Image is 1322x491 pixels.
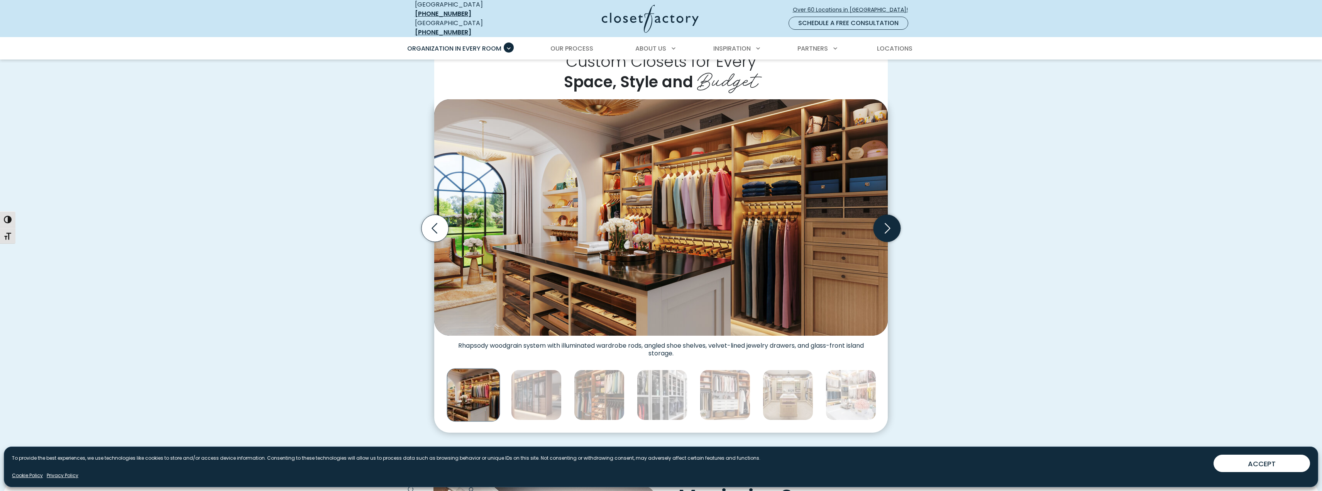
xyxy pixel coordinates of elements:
[700,370,750,420] img: Reach-in closet with Two-tone system with Rustic Cherry structure and White Shaker drawer fronts....
[415,19,527,37] div: [GEOGRAPHIC_DATA]
[407,44,501,53] span: Organization in Every Room
[550,44,593,53] span: Our Process
[713,44,751,53] span: Inspiration
[511,370,562,420] img: Luxury walk-in custom closet contemporary glass-front wardrobe system in Rocky Mountain melamine ...
[12,472,43,479] a: Cookie Policy
[826,370,876,420] img: Custom white melamine system with triple-hang wardrobe rods, gold-tone hanging hardware, and inte...
[566,51,756,72] span: Custom Closets for Every
[1214,455,1310,472] button: ACCEPT
[574,370,625,420] img: Built-in custom closet Rustic Cherry melamine with glass shelving, angled shoe shelves, and tripl...
[415,9,471,18] a: [PHONE_NUMBER]
[792,3,914,17] a: Over 60 Locations in [GEOGRAPHIC_DATA]!
[415,28,471,37] a: [PHONE_NUMBER]
[763,370,813,420] img: Glass-top island, velvet-lined jewelry drawers, and LED wardrobe lighting. Custom cabinetry in Rh...
[402,38,921,59] nav: Primary Menu
[418,212,452,245] button: Previous slide
[793,6,914,14] span: Over 60 Locations in [GEOGRAPHIC_DATA]!
[564,71,693,93] span: Space, Style and
[797,44,828,53] span: Partners
[602,5,699,33] img: Closet Factory Logo
[637,370,687,420] img: Glass-front wardrobe system in Dove Grey with integrated LED lighting, double-hang rods, and disp...
[434,99,888,336] img: Custom dressing room Rhapsody woodgrain system with illuminated wardrobe rods, angled shoe shelve...
[12,455,760,462] p: To provide the best experiences, we use technologies like cookies to store and/or access device i...
[434,336,888,357] figcaption: Rhapsody woodgrain system with illuminated wardrobe rods, angled shoe shelves, velvet-lined jewel...
[635,44,666,53] span: About Us
[47,472,78,479] a: Privacy Policy
[697,63,758,94] span: Budget
[789,17,908,30] a: Schedule a Free Consultation
[447,369,500,422] img: Custom dressing room Rhapsody woodgrain system with illuminated wardrobe rods, angled shoe shelve...
[870,212,904,245] button: Next slide
[877,44,912,53] span: Locations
